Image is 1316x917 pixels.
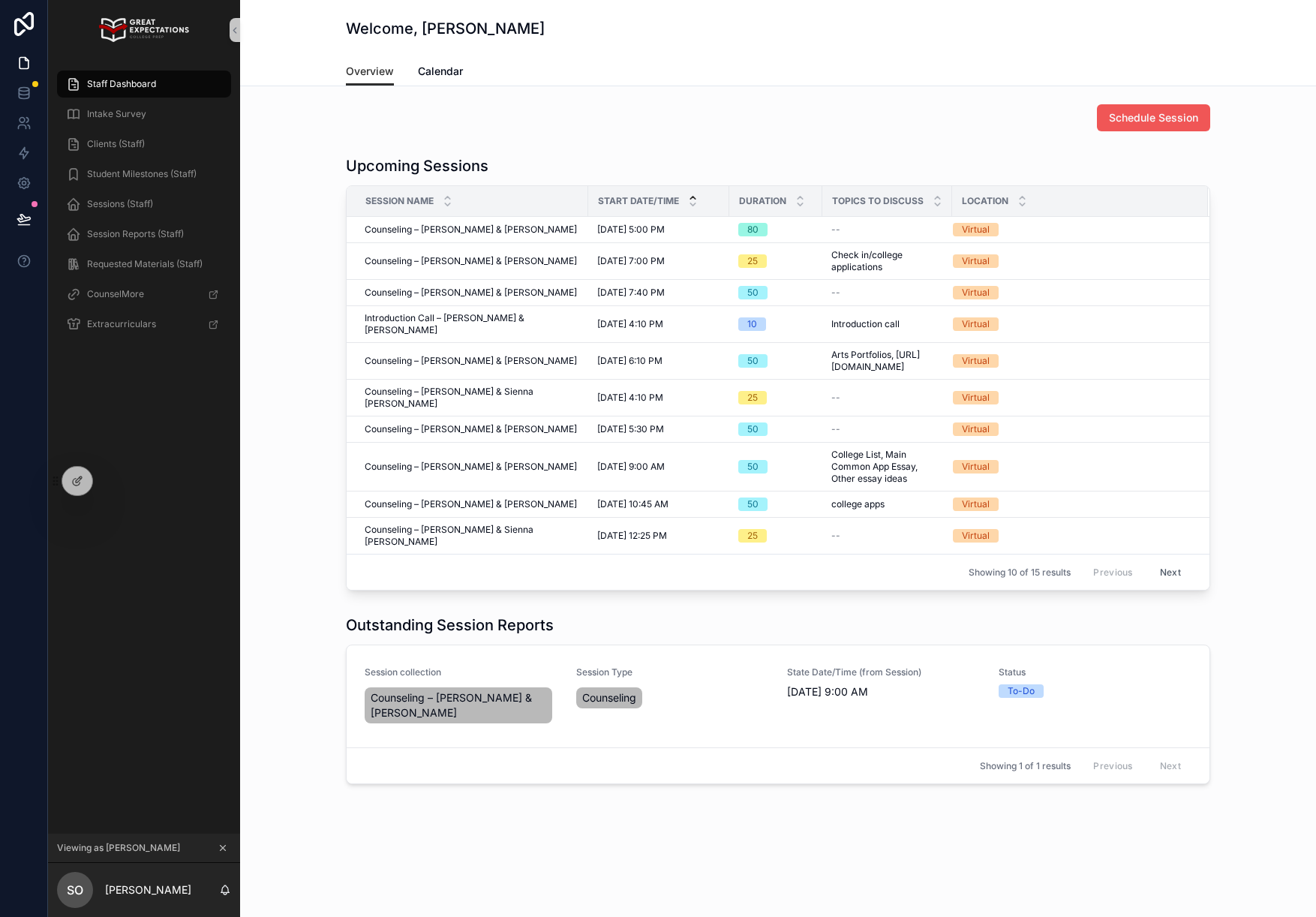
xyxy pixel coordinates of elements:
[57,161,231,188] a: Student Milestones (Staff)
[1097,104,1210,131] button: Schedule Session
[87,228,184,240] span: Session Reports (Staff)
[962,286,990,299] div: Virtual
[962,391,990,404] div: Virtual
[87,258,203,270] span: Requested Materials (Staff)
[1008,684,1035,698] div: To-Do
[582,690,636,705] span: Counseling
[365,195,434,207] span: Session Name
[87,198,153,210] span: Sessions (Staff)
[831,349,943,373] span: Arts Portfolios, [URL][DOMAIN_NAME]
[365,666,558,678] span: Session collection
[831,318,900,330] span: Introduction call
[87,138,145,150] span: Clients (Staff)
[371,690,546,720] span: Counseling – [PERSON_NAME] & [PERSON_NAME]
[831,392,840,404] span: --
[346,18,545,39] h1: Welcome, [PERSON_NAME]
[597,530,667,542] span: [DATE] 12:25 PM
[57,311,231,338] a: Extracurriculars
[831,224,840,236] span: --
[1149,561,1191,584] button: Next
[597,498,669,510] span: [DATE] 10:45 AM
[346,58,394,86] a: Overview
[747,354,759,368] div: 50
[831,249,943,273] span: Check in/college applications
[962,354,990,368] div: Virtual
[365,355,577,367] span: Counseling – [PERSON_NAME] & [PERSON_NAME]
[418,64,463,79] span: Calendar
[57,221,231,248] a: Session Reports (Staff)
[105,882,191,897] p: [PERSON_NAME]
[1109,110,1198,125] span: Schedule Session
[365,461,577,473] span: Counseling – [PERSON_NAME] & [PERSON_NAME]
[57,191,231,218] a: Sessions (Staff)
[67,881,83,899] span: SO
[832,195,924,207] span: Topics to discuss
[597,392,663,404] span: [DATE] 4:10 PM
[365,224,577,236] span: Counseling – [PERSON_NAME] & [PERSON_NAME]
[597,355,663,367] span: [DATE] 6:10 PM
[597,255,665,267] span: [DATE] 7:00 PM
[831,423,840,435] span: --
[747,460,759,474] div: 50
[787,666,981,678] span: State Date/Time (from Session)
[999,666,1192,678] span: Status
[57,842,180,854] span: Viewing as [PERSON_NAME]
[747,391,758,404] div: 25
[747,317,757,331] div: 10
[962,498,990,511] div: Virtual
[346,64,394,79] span: Overview
[597,423,664,435] span: [DATE] 5:30 PM
[747,286,759,299] div: 50
[747,422,759,436] div: 50
[365,524,579,548] span: Counseling – [PERSON_NAME] & Sienna [PERSON_NAME]
[576,666,770,678] span: Session Type
[87,318,156,330] span: Extracurriculars
[99,18,188,42] img: App logo
[831,530,840,542] span: --
[962,529,990,543] div: Virtual
[598,195,679,207] span: Start Date/Time
[57,101,231,128] a: Intake Survey
[969,567,1071,579] span: Showing 10 of 15 results
[346,155,488,176] h1: Upcoming Sessions
[962,195,1008,207] span: Location
[365,255,577,267] span: Counseling – [PERSON_NAME] & [PERSON_NAME]
[962,460,990,474] div: Virtual
[831,449,943,485] span: College List, Main Common App Essay, Other essay ideas
[365,423,577,435] span: Counseling – [PERSON_NAME] & [PERSON_NAME]
[747,529,758,543] div: 25
[57,251,231,278] a: Requested Materials (Staff)
[365,312,579,336] span: Introduction Call – [PERSON_NAME] & [PERSON_NAME]
[597,318,663,330] span: [DATE] 4:10 PM
[365,287,577,299] span: Counseling – [PERSON_NAME] & [PERSON_NAME]
[57,71,231,98] a: Staff Dashboard
[87,108,146,120] span: Intake Survey
[747,223,759,236] div: 80
[597,287,665,299] span: [DATE] 7:40 PM
[418,58,463,88] a: Calendar
[48,60,240,357] div: scrollable content
[962,422,990,436] div: Virtual
[365,386,579,410] span: Counseling – [PERSON_NAME] & Sienna [PERSON_NAME]
[787,684,981,699] span: [DATE] 9:00 AM
[87,168,197,180] span: Student Milestones (Staff)
[57,281,231,308] a: CounselMore
[962,223,990,236] div: Virtual
[962,254,990,268] div: Virtual
[962,317,990,331] div: Virtual
[747,254,758,268] div: 25
[980,760,1071,772] span: Showing 1 of 1 results
[365,498,577,510] span: Counseling – [PERSON_NAME] & [PERSON_NAME]
[831,287,840,299] span: --
[346,615,554,636] h1: Outstanding Session Reports
[831,498,885,510] span: college apps
[739,195,786,207] span: Duration
[57,131,231,158] a: Clients (Staff)
[87,288,144,300] span: CounselMore
[747,498,759,511] div: 50
[87,78,156,90] span: Staff Dashboard
[597,461,665,473] span: [DATE] 9:00 AM
[597,224,665,236] span: [DATE] 5:00 PM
